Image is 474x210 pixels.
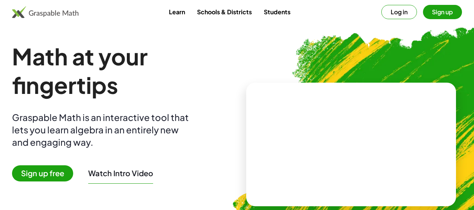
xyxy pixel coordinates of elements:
video: What is this? This is dynamic math notation. Dynamic math notation plays a central role in how Gr... [295,116,407,172]
button: Log in [381,5,417,19]
a: Students [258,5,296,19]
button: Sign up [423,5,462,19]
div: Graspable Math is an interactive tool that lets you learn algebra in an entirely new and engaging... [12,111,192,148]
span: Sign up free [12,165,73,181]
a: Schools & Districts [191,5,258,19]
h1: Math at your fingertips [12,42,234,99]
button: Watch Intro Video [88,168,153,178]
a: Learn [163,5,191,19]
